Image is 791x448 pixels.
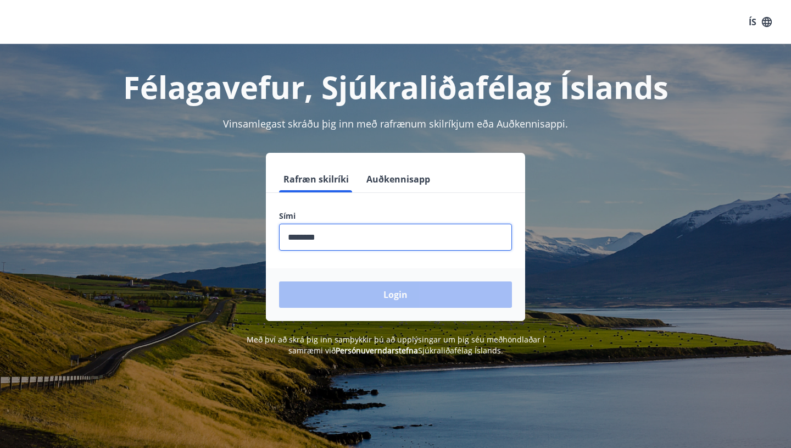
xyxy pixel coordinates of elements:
span: Vinsamlegast skráðu þig inn með rafrænum skilríkjum eða Auðkennisappi. [223,117,568,130]
button: ÍS [743,12,778,32]
h1: Félagavefur, Sjúkraliðafélag Íslands [13,66,778,108]
a: Persónuverndarstefna [336,345,418,356]
span: Með því að skrá þig inn samþykkir þú að upplýsingar um þig séu meðhöndlaðar í samræmi við Sjúkral... [247,334,545,356]
button: Rafræn skilríki [279,166,353,192]
label: Sími [279,211,512,222]
button: Auðkennisapp [362,166,435,192]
